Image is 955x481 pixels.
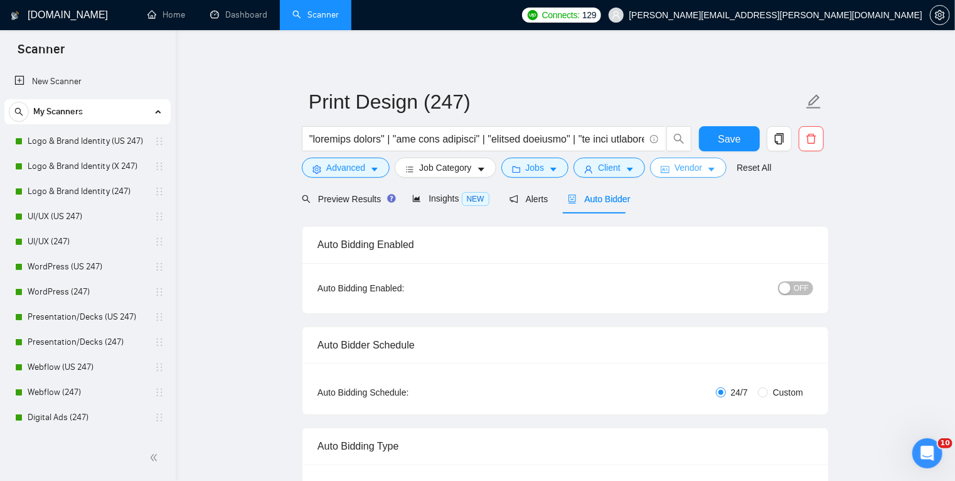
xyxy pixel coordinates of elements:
[317,428,813,464] div: Auto Bidding Type
[726,386,753,399] span: 24/7
[794,281,809,295] span: OFF
[154,212,164,222] span: holder
[28,330,147,355] a: Presentation/Decks (247)
[154,362,164,372] span: holder
[598,161,621,175] span: Client
[28,405,147,430] a: Digital Ads (247)
[28,204,147,229] a: UI/UX (US 247)
[675,161,702,175] span: Vendor
[584,165,593,174] span: user
[149,451,162,464] span: double-left
[326,161,365,175] span: Advanced
[154,186,164,197] span: holder
[370,165,379,174] span: caret-down
[4,69,171,94] li: New Scanner
[28,305,147,330] a: Presentation/Decks (US 247)
[526,161,545,175] span: Jobs
[799,133,823,144] span: delete
[317,386,483,399] div: Auto Bidding Schedule:
[412,194,421,203] span: area-chart
[28,380,147,405] a: Webflow (247)
[28,430,147,455] a: Logo & Brand Identity ([DATE] AM)
[28,229,147,254] a: UI/UX (247)
[549,165,558,174] span: caret-down
[147,9,185,20] a: homeHome
[302,194,392,204] span: Preview Results
[386,193,397,204] div: Tooltip anchor
[574,158,645,178] button: userClientcaret-down
[210,9,267,20] a: dashboardDashboard
[154,262,164,272] span: holder
[799,126,824,151] button: delete
[317,227,813,262] div: Auto Bidding Enabled
[419,161,471,175] span: Job Category
[501,158,569,178] button: folderJobscaret-down
[768,386,808,399] span: Custom
[938,438,952,448] span: 10
[405,165,414,174] span: bars
[154,287,164,297] span: holder
[154,413,164,423] span: holder
[412,193,489,203] span: Insights
[395,158,496,178] button: barsJob Categorycaret-down
[154,237,164,247] span: holder
[767,126,792,151] button: copy
[650,135,658,143] span: info-circle
[582,8,596,22] span: 129
[9,107,28,116] span: search
[9,102,29,122] button: search
[154,161,164,171] span: holder
[317,327,813,363] div: Auto Bidder Schedule
[14,69,161,94] a: New Scanner
[767,133,791,144] span: copy
[930,10,950,20] a: setting
[154,312,164,322] span: holder
[612,11,621,19] span: user
[462,192,489,206] span: NEW
[292,9,339,20] a: searchScanner
[512,165,521,174] span: folder
[568,195,577,203] span: robot
[312,165,321,174] span: setting
[930,5,950,25] button: setting
[666,126,691,151] button: search
[154,387,164,397] span: holder
[28,355,147,380] a: Webflow (US 247)
[737,161,771,175] a: Reset All
[931,10,949,20] span: setting
[33,99,83,124] span: My Scanners
[912,438,942,468] iframe: Intercom live chat
[661,165,670,174] span: idcard
[28,129,147,154] a: Logo & Brand Identity (US 247)
[11,6,19,26] img: logo
[154,337,164,347] span: holder
[718,131,740,147] span: Save
[302,158,390,178] button: settingAdvancedcaret-down
[309,131,644,147] input: Search Freelance Jobs...
[28,179,147,204] a: Logo & Brand Identity (247)
[650,158,727,178] button: idcardVendorcaret-down
[667,133,691,144] span: search
[542,8,580,22] span: Connects:
[317,281,483,295] div: Auto Bidding Enabled:
[528,10,538,20] img: upwork-logo.png
[477,165,486,174] span: caret-down
[28,154,147,179] a: Logo & Brand Identity (X 247)
[806,94,822,110] span: edit
[154,136,164,146] span: holder
[699,126,760,151] button: Save
[510,195,518,203] span: notification
[28,279,147,305] a: WordPress (247)
[510,194,548,204] span: Alerts
[568,194,630,204] span: Auto Bidder
[309,86,803,117] input: Scanner name...
[8,40,75,67] span: Scanner
[28,254,147,279] a: WordPress (US 247)
[707,165,716,174] span: caret-down
[302,195,311,203] span: search
[626,165,634,174] span: caret-down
